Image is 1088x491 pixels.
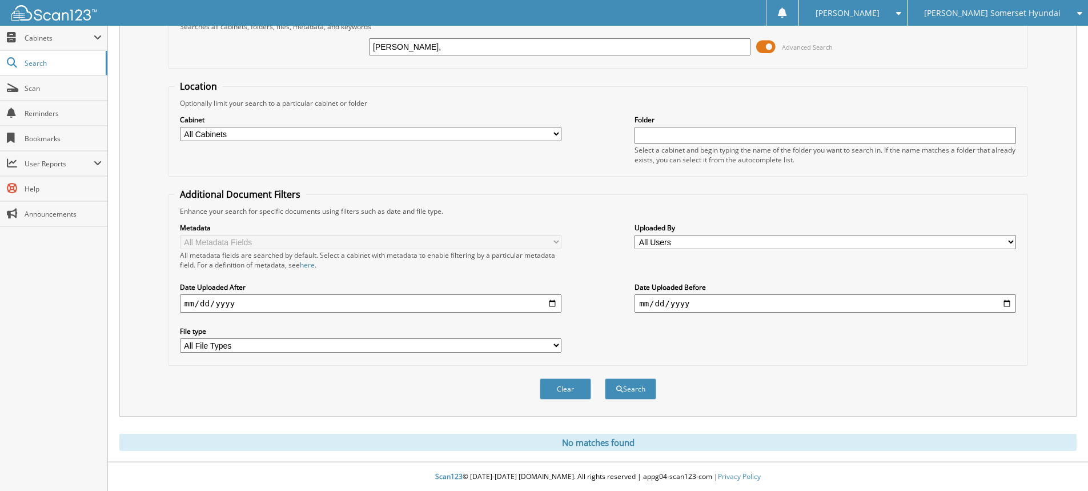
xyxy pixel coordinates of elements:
span: Scan [25,83,102,93]
iframe: Chat Widget [1031,436,1088,491]
label: Cabinet [180,115,561,125]
span: Announcements [25,209,102,219]
span: Scan123 [435,472,463,481]
label: Uploaded By [635,223,1016,233]
img: scan123-logo-white.svg [11,5,97,21]
button: Clear [540,378,591,400]
span: Help [25,184,102,194]
a: Privacy Policy [718,472,761,481]
span: [PERSON_NAME] Somerset Hyundai [924,10,1061,17]
span: Advanced Search [782,43,833,51]
label: Folder [635,115,1016,125]
a: here [300,260,315,270]
legend: Location [174,80,223,93]
label: Date Uploaded Before [635,282,1016,292]
div: No matches found [119,434,1077,451]
div: © [DATE]-[DATE] [DOMAIN_NAME]. All rights reserved | appg04-scan123-com | [108,463,1088,491]
legend: Additional Document Filters [174,188,306,201]
span: User Reports [25,159,94,169]
span: Cabinets [25,33,94,43]
span: [PERSON_NAME] [816,10,880,17]
input: start [180,294,561,313]
label: Metadata [180,223,561,233]
button: Search [605,378,656,400]
label: Date Uploaded After [180,282,561,292]
div: Optionally limit your search to a particular cabinet or folder [174,98,1022,108]
span: Bookmarks [25,134,102,143]
div: All metadata fields are searched by default. Select a cabinet with metadata to enable filtering b... [180,250,561,270]
label: File type [180,326,561,336]
div: Select a cabinet and begin typing the name of the folder you want to search in. If the name match... [635,145,1016,165]
div: Enhance your search for specific documents using filters such as date and file type. [174,206,1022,216]
input: end [635,294,1016,313]
div: Searches all cabinets, folders, files, metadata, and keywords [174,22,1022,31]
span: Reminders [25,109,102,118]
span: Search [25,58,100,68]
